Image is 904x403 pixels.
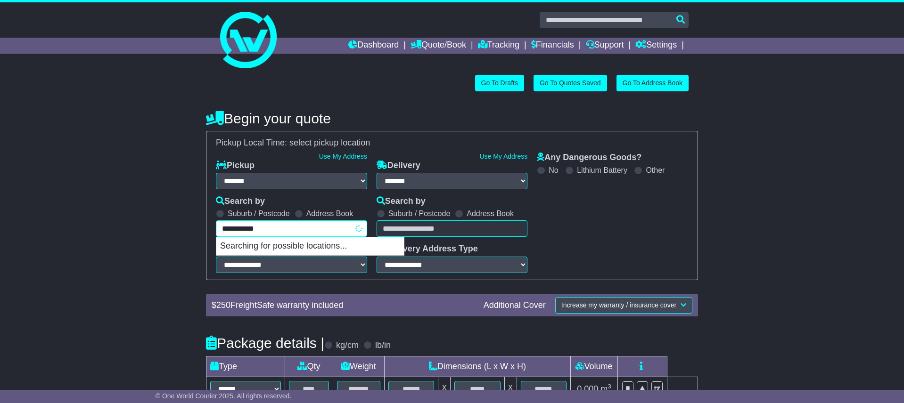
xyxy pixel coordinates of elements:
td: Dimensions (L x W x H) [384,356,570,377]
a: Financials [531,38,574,54]
div: Additional Cover [479,300,551,311]
span: © One World Courier 2025. All rights reserved. [156,392,292,400]
a: Go To Quotes Saved [534,75,607,91]
span: 0.000 [577,384,598,394]
a: Use My Address [319,153,367,160]
a: Use My Address [479,153,527,160]
button: Increase my warranty / insurance cover [555,297,692,314]
label: Delivery Address Type [377,244,478,254]
label: Pickup [216,161,255,171]
label: Suburb / Postcode [388,209,451,218]
label: kg/cm [336,340,359,351]
a: Support [586,38,624,54]
a: Go To Address Book [616,75,689,91]
p: Searching for possible locations... [216,237,404,255]
label: Suburb / Postcode [228,209,290,218]
h4: Package details | [206,335,324,351]
td: Volume [570,356,617,377]
span: select pickup location [289,138,370,147]
a: Dashboard [348,38,399,54]
a: Quote/Book [411,38,466,54]
label: lb/in [375,340,391,351]
label: Search by [377,196,426,207]
td: Weight [333,356,384,377]
label: Address Book [306,209,353,218]
a: Go To Drafts [475,75,524,91]
a: Settings [635,38,677,54]
label: Any Dangerous Goods? [537,153,641,163]
label: Lithium Battery [577,166,627,175]
span: m [600,384,611,394]
label: Other [646,166,665,175]
td: Type [206,356,285,377]
sup: 3 [608,383,611,390]
td: x [438,377,451,401]
label: Delivery [377,161,420,171]
label: Search by [216,196,265,207]
td: x [504,377,517,401]
label: No [549,166,558,175]
h4: Begin your quote [206,111,698,126]
label: Address Book [467,209,514,218]
div: $ FreightSafe warranty included [207,300,479,311]
a: Tracking [478,38,519,54]
span: 250 [216,300,230,310]
td: Qty [285,356,333,377]
div: Pickup Local Time: [211,138,693,148]
span: Increase my warranty / insurance cover [561,301,676,309]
